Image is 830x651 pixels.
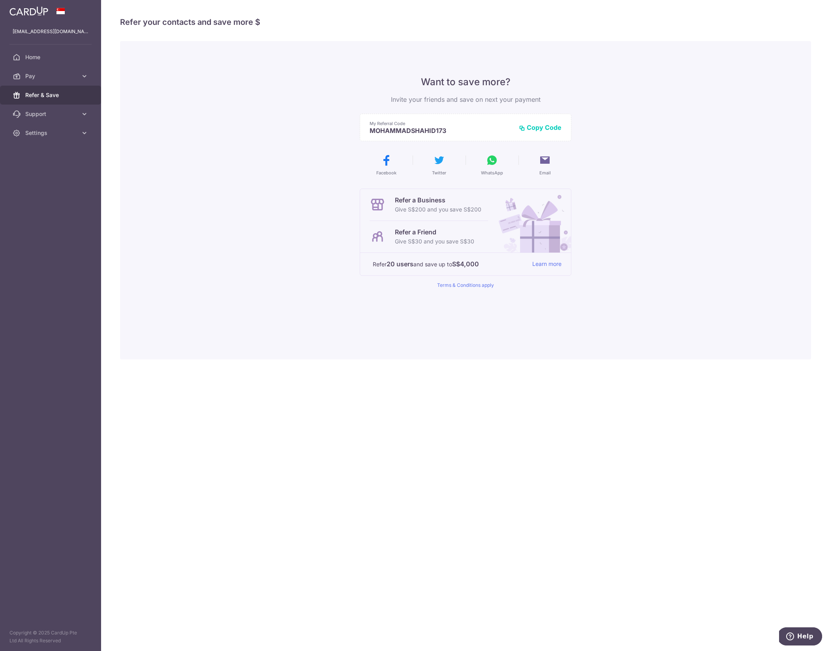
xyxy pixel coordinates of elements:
[779,627,822,647] iframe: Opens a widget where you can find more information
[370,120,513,127] p: My Referral Code
[395,195,481,205] p: Refer a Business
[522,154,568,176] button: Email
[437,282,494,288] a: Terms & Conditions apply
[395,237,474,246] p: Give S$30 and you save S$30
[370,127,513,135] p: MOHAMMADSHAHID173
[360,76,571,88] p: Want to save more?
[539,170,551,176] span: Email
[491,189,571,253] img: Refer
[387,259,413,269] strong: 20 users
[363,154,409,176] button: Facebook
[416,154,462,176] button: Twitter
[395,227,474,237] p: Refer a Friend
[452,259,479,269] strong: S$4,000
[469,154,515,176] button: WhatsApp
[120,16,811,28] h4: Refer your contacts and save more $
[9,6,48,16] img: CardUp
[532,259,561,269] a: Learn more
[25,72,77,80] span: Pay
[376,170,396,176] span: Facebook
[395,205,481,214] p: Give S$200 and you save S$200
[360,95,571,104] p: Invite your friends and save on next your payment
[18,6,34,13] span: Help
[25,91,77,99] span: Refer & Save
[432,170,446,176] span: Twitter
[25,53,77,61] span: Home
[25,129,77,137] span: Settings
[373,259,526,269] p: Refer and save up to
[25,110,77,118] span: Support
[13,28,88,36] p: [EMAIL_ADDRESS][DOMAIN_NAME]
[519,123,561,131] button: Copy Code
[481,170,503,176] span: WhatsApp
